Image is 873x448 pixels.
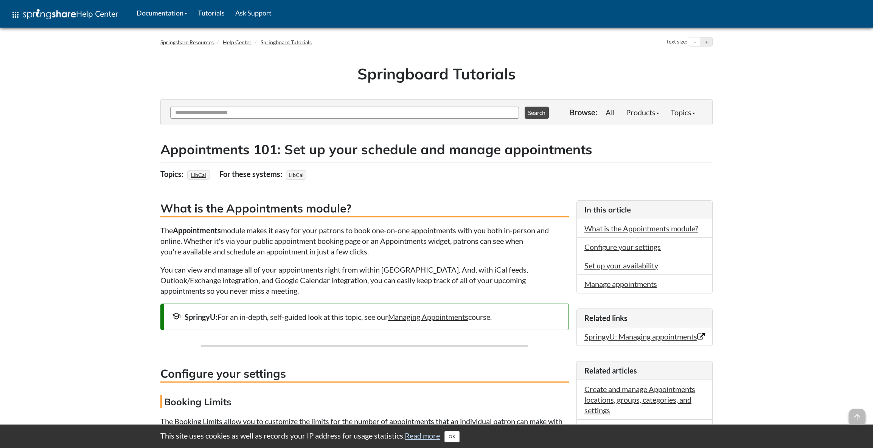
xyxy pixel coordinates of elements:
[160,366,569,383] h3: Configure your settings
[584,313,628,322] span: Related links
[444,431,460,442] button: Close
[261,39,312,45] a: Springboard Tutorials
[584,224,698,233] a: What is the Appointments module?
[665,37,689,47] div: Text size:
[172,312,181,321] span: school
[620,105,665,120] a: Products
[849,409,865,425] span: arrow_upward
[160,225,569,257] p: The module makes it easy for your patrons to book one-on-one appointments with you both in-person...
[584,261,658,270] a: Set up your availability
[11,10,20,19] span: apps
[286,170,306,180] span: LibCal
[185,312,217,321] strong: SpringyU:
[190,169,207,180] a: LibCal
[76,9,118,19] span: Help Center
[160,395,569,408] h4: Booking Limits
[131,3,193,22] a: Documentation
[230,3,277,22] a: Ask Support
[172,312,561,322] div: For an in-depth, self-guided look at this topic, see our course.
[160,167,185,181] div: Topics:
[584,384,695,415] a: Create and manage Appointments locations, groups, categories, and settings
[160,264,569,296] p: You can view and manage all of your appointments right from within [GEOGRAPHIC_DATA]. And, with i...
[160,140,713,159] h2: Appointments 101: Set up your schedule and manage appointments
[219,167,284,181] div: For these systems:
[6,3,124,26] a: apps Help Center
[570,107,597,118] p: Browse:
[665,105,701,120] a: Topics
[584,205,705,215] h3: In this article
[584,366,637,375] span: Related articles
[701,37,712,47] button: Increase text size
[849,409,865,419] a: arrow_upward
[584,332,705,341] a: SpringyU: Managing appointments
[689,37,701,47] button: Decrease text size
[160,200,569,217] h3: What is the Appointments module?
[23,9,76,19] img: Springshare
[584,279,657,288] a: Manage appointments
[193,3,230,22] a: Tutorials
[584,242,661,251] a: Configure your settings
[405,431,440,440] a: Read more
[160,39,214,45] a: Springshare Resources
[388,312,468,321] a: Managing Appointments
[525,107,549,119] button: Search
[173,226,221,235] strong: Appointments
[153,430,720,442] div: This site uses cookies as well as records your IP address for usage statistics.
[223,39,252,45] a: Help Center
[166,63,707,84] h1: Springboard Tutorials
[600,105,620,120] a: All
